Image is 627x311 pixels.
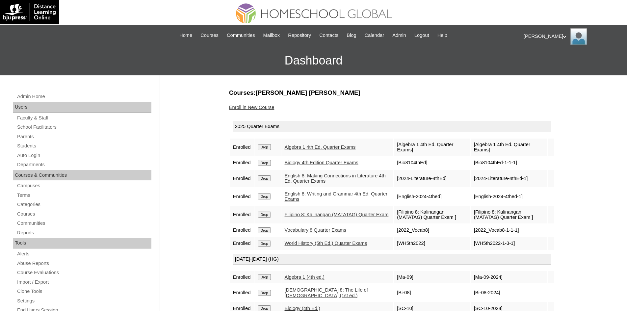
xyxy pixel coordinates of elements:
[260,32,283,39] a: Mailbox
[179,32,192,39] span: Home
[471,188,547,205] td: [English-2024-4thed-1]
[471,170,547,187] td: [2024-Literature-4thEd-1]
[285,227,346,233] a: Vocabulary 8 Quarter Exams
[285,144,356,150] a: Algebra 1 4th Ed. Quarter Exams
[434,32,451,39] a: Help
[414,32,429,39] span: Logout
[3,3,56,21] img: logo-white.png
[394,139,470,156] td: [Algebra 1 4th Ed. Quarter Exams]
[394,237,470,250] td: [WH5th2022]
[258,290,271,296] input: Drop
[394,224,470,237] td: [2022_Vocab8]
[285,32,314,39] a: Repository
[258,212,271,218] input: Drop
[392,32,406,39] span: Admin
[16,123,151,131] a: School Facilitators
[16,142,151,150] a: Students
[471,206,547,223] td: [Filipino 8: Kalinangan (MATATAG) Quarter Exam ]
[16,182,151,190] a: Campuses
[16,287,151,296] a: Clone Tools
[365,32,384,39] span: Calendar
[230,284,254,301] td: Enrolled
[288,32,311,39] span: Repository
[16,191,151,199] a: Terms
[258,160,271,166] input: Drop
[16,92,151,101] a: Admin Home
[258,227,271,233] input: Drop
[343,32,359,39] a: Blog
[258,144,271,150] input: Drop
[16,133,151,141] a: Parents
[471,284,547,301] td: [Bi-08-2024]
[347,32,356,39] span: Blog
[285,160,358,165] a: Biology 4th Edition Quarter Exams
[16,200,151,209] a: Categories
[16,210,151,218] a: Courses
[285,306,320,311] a: Biology (4th Ed.)
[258,274,271,280] input: Drop
[233,121,551,132] div: 2025 Quarter Exams
[524,28,620,45] div: [PERSON_NAME]
[16,297,151,305] a: Settings
[570,28,587,45] img: Ariane Ebuen
[230,206,254,223] td: Enrolled
[200,32,219,39] span: Courses
[13,170,151,181] div: Courses & Communities
[230,271,254,283] td: Enrolled
[16,229,151,237] a: Reports
[361,32,387,39] a: Calendar
[230,224,254,237] td: Enrolled
[16,250,151,258] a: Alerts
[176,32,196,39] a: Home
[316,32,342,39] a: Contacts
[394,206,470,223] td: [Filipino 8: Kalinangan (MATATAG) Quarter Exam ]
[233,254,551,265] div: [DATE]-[DATE] (HG)
[471,271,547,283] td: [Ma-09-2024]
[16,161,151,169] a: Departments
[471,157,547,169] td: [Bio8104thEd-1-1-1]
[394,284,470,301] td: [Bi-08]
[285,241,367,246] a: World History (5th Ed.) Quarter Exams
[16,151,151,160] a: Auto Login
[471,237,547,250] td: [WH5th2022-1-3-1]
[230,139,254,156] td: Enrolled
[285,212,389,217] a: Filipino 8: Kalinangan (MATATAG) Quarter Exam
[394,157,470,169] td: [Bio8104thEd]
[258,241,271,246] input: Drop
[394,170,470,187] td: [2024-Literature-4thEd]
[389,32,409,39] a: Admin
[223,32,258,39] a: Communities
[16,219,151,227] a: Communities
[230,170,254,187] td: Enrolled
[263,32,280,39] span: Mailbox
[471,224,547,237] td: [2022_Vocab8-1-1-1]
[437,32,447,39] span: Help
[16,278,151,286] a: Import / Export
[411,32,432,39] a: Logout
[230,157,254,169] td: Enrolled
[285,287,368,298] a: [DEMOGRAPHIC_DATA] 8: The Life of [DEMOGRAPHIC_DATA] (1st ed.)
[394,271,470,283] td: [Ma-09]
[394,188,470,205] td: [English-2024-4thed]
[258,194,271,199] input: Drop
[197,32,222,39] a: Courses
[230,188,254,205] td: Enrolled
[13,238,151,248] div: Tools
[319,32,338,39] span: Contacts
[13,102,151,113] div: Users
[230,237,254,250] td: Enrolled
[258,175,271,181] input: Drop
[16,114,151,122] a: Faculty & Staff
[471,139,547,156] td: [Algebra 1 4th Ed. Quarter Exams]
[285,274,325,280] a: Algebra 1 (4th ed.)
[229,105,274,110] a: Enroll in New Course
[3,46,624,75] h3: Dashboard
[16,259,151,268] a: Abuse Reports
[285,173,386,184] a: English 8: Making Connections in Literature 4th Ed. Quarter Exams
[16,269,151,277] a: Course Evaluations
[285,191,388,202] a: English 8: Writing and Grammar 4th Ed. Quarter Exams
[227,32,255,39] span: Communities
[229,89,555,97] h3: Courses:[PERSON_NAME] [PERSON_NAME]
